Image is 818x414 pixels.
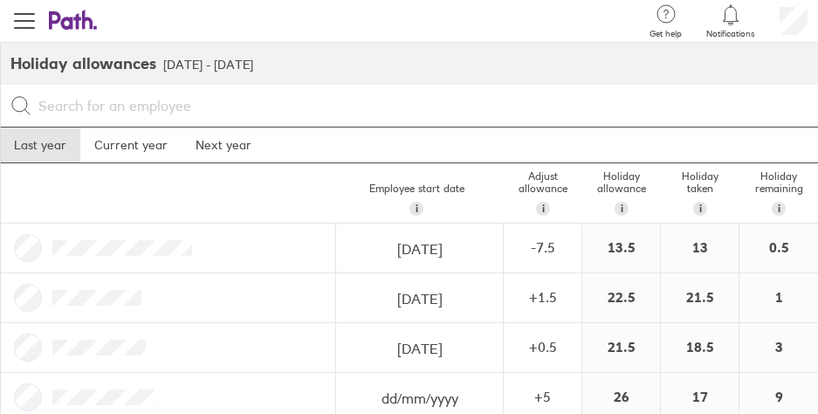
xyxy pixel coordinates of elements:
[337,274,502,323] input: dd/mm/yyyy
[31,90,808,121] input: Search for an employee
[661,163,739,223] div: Holiday taken
[329,176,504,223] div: Employee start date
[739,224,818,273] div: 0.5
[337,324,502,373] input: dd/mm/yyyy
[182,128,265,162] a: Next year
[505,389,581,404] div: + 5
[621,202,623,216] span: i
[505,239,581,255] div: -7.5
[661,323,739,372] div: 18.5
[582,323,660,372] div: 21.5
[163,58,253,72] h3: [DATE] - [DATE]
[706,29,755,39] span: Notifications
[661,224,739,273] div: 13
[416,202,418,216] span: i
[80,128,182,162] a: Current year
[739,323,818,372] div: 3
[582,273,660,322] div: 22.5
[582,224,660,273] div: 13.5
[706,3,755,39] a: Notifications
[504,163,582,223] div: Adjust allowance
[582,163,661,223] div: Holiday allowance
[505,289,581,305] div: + 1.5
[661,273,739,322] div: 21.5
[699,202,702,216] span: i
[542,202,545,216] span: i
[337,224,502,273] input: dd/mm/yyyy
[10,43,156,85] h2: Holiday allowances
[650,29,682,39] span: Get help
[505,339,581,355] div: + 0.5
[778,202,780,216] span: i
[739,163,818,223] div: Holiday remaining
[739,273,818,322] div: 1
